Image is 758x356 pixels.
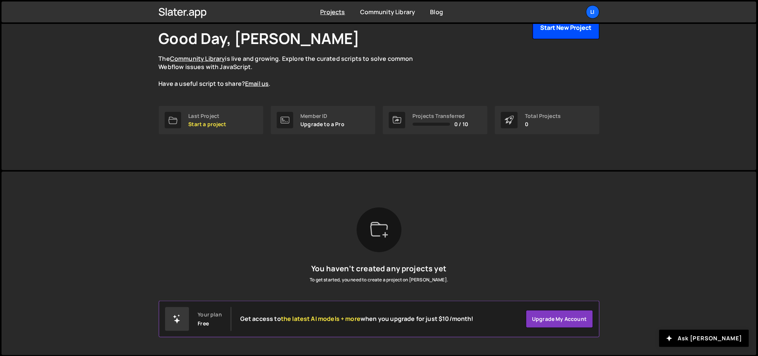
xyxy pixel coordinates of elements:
[189,121,226,127] p: Start a project
[198,312,222,318] div: Your plan
[525,121,561,127] p: 0
[525,113,561,119] div: Total Projects
[310,264,448,273] h5: You haven’t created any projects yet
[240,315,474,322] h2: Get access to when you upgrade for just $10/month!
[321,8,345,16] a: Projects
[159,106,263,134] a: Last Project Start a project
[281,315,361,323] span: the latest AI models + more
[659,330,749,347] button: Ask [PERSON_NAME]
[310,276,448,284] p: To get started, you need to create a project on [PERSON_NAME].
[526,310,593,328] a: Upgrade my account
[170,54,225,63] a: Community Library
[413,113,468,119] div: Projects Transferred
[159,28,360,49] h1: Good Day, [PERSON_NAME]
[533,16,600,39] button: Start New Project
[189,113,226,119] div: Last Project
[159,54,428,88] p: The is live and growing. Explore the curated scripts to solve common Webflow issues with JavaScri...
[301,121,345,127] p: Upgrade to a Pro
[360,8,415,16] a: Community Library
[430,8,443,16] a: Blog
[198,321,209,327] div: Free
[455,121,468,127] span: 0 / 10
[301,113,345,119] div: Member ID
[586,5,600,19] a: Li
[245,79,269,88] a: Email us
